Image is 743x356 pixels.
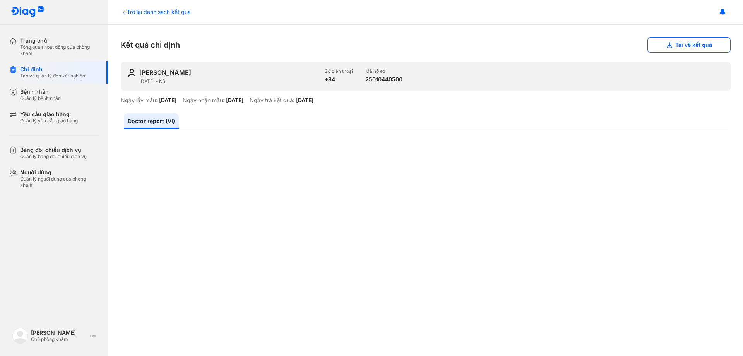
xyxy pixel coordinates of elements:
[124,113,179,129] a: Doctor report (VI)
[20,146,87,153] div: Bảng đối chiếu dịch vụ
[20,37,99,44] div: Trang chủ
[226,97,243,104] div: [DATE]
[250,97,294,104] div: Ngày trả kết quả:
[139,78,318,84] div: [DATE] - Nữ
[183,97,224,104] div: Ngày nhận mẫu:
[12,328,28,344] img: logo
[20,73,87,79] div: Tạo và quản lý đơn xét nghiệm
[121,8,191,16] div: Trở lại danh sách kết quả
[20,118,78,124] div: Quản lý yêu cầu giao hàng
[139,68,191,77] div: [PERSON_NAME]
[20,111,78,118] div: Yêu cầu giao hàng
[121,37,731,53] div: Kết quả chỉ định
[121,97,158,104] div: Ngày lấy mẫu:
[31,336,87,342] div: Chủ phòng khám
[127,68,136,77] img: user-icon
[20,88,61,95] div: Bệnh nhân
[296,97,313,104] div: [DATE]
[20,176,99,188] div: Quản lý người dùng của phòng khám
[20,44,99,57] div: Tổng quan hoạt động của phòng khám
[11,6,44,18] img: logo
[31,329,87,336] div: [PERSON_NAME]
[325,76,353,83] div: +84
[647,37,731,53] button: Tải về kết quả
[20,95,61,101] div: Quản lý bệnh nhân
[20,66,87,73] div: Chỉ định
[20,169,99,176] div: Người dùng
[325,68,353,74] div: Số điện thoại
[365,68,402,74] div: Mã hồ sơ
[20,153,87,160] div: Quản lý bảng đối chiếu dịch vụ
[159,97,176,104] div: [DATE]
[365,76,402,83] div: 25010440500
